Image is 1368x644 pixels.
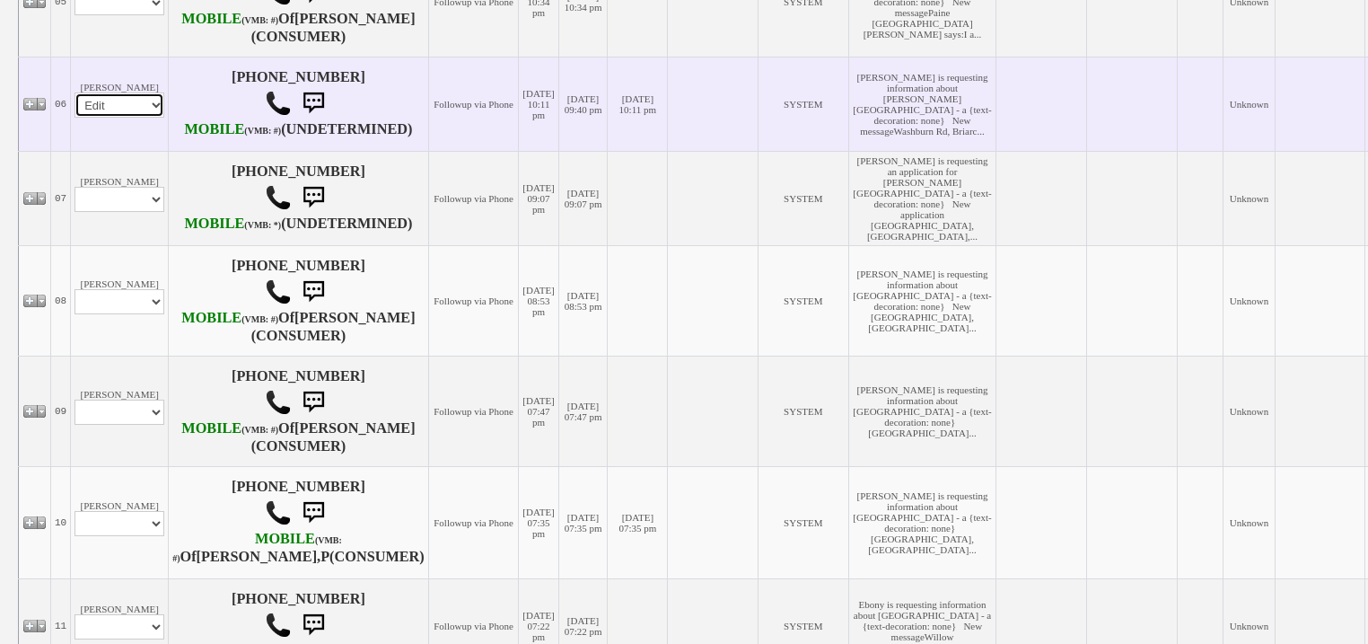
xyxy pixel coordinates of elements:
td: [PERSON_NAME] [71,245,169,356]
td: Unknown [1223,466,1276,578]
td: [DATE] 07:35 pm [558,466,608,578]
font: (VMB: #) [244,126,281,136]
img: sms.png [295,495,331,531]
td: [DATE] 08:53 pm [558,245,608,356]
font: MOBILE [181,11,241,27]
td: Followup via Phone [428,356,519,466]
img: sms.png [295,85,331,121]
td: [PERSON_NAME] is requesting information about [GEOGRAPHIC_DATA] - a {text-decoration: none} [GEOG... [848,356,996,466]
h4: [PHONE_NUMBER] (UNDETERMINED) [172,163,425,234]
td: [PERSON_NAME] [71,466,169,578]
img: call.png [265,499,292,526]
td: [DATE] 07:35 pm [519,466,558,578]
td: [PERSON_NAME] is requesting information about [PERSON_NAME][GEOGRAPHIC_DATA] - a {text-decoration... [848,57,996,151]
b: T-Mobile USA, Inc. [172,531,342,565]
td: [DATE] 10:11 pm [519,57,558,151]
img: call.png [265,278,292,305]
td: [DATE] 09:40 pm [558,57,608,151]
img: call.png [265,612,292,639]
td: 10 [51,466,71,578]
img: sms.png [295,274,331,310]
td: SYSTEM [758,356,848,466]
td: SYSTEM [758,57,848,151]
b: [PERSON_NAME],P [197,549,330,565]
font: MOBILE [185,216,245,232]
font: (VMB: *) [244,220,281,230]
b: [PERSON_NAME] [294,11,416,27]
img: sms.png [295,384,331,420]
td: [DATE] 09:07 pm [558,151,608,245]
td: 07 [51,151,71,245]
td: Unknown [1223,151,1276,245]
b: Verizon Wireless [185,216,282,232]
td: SYSTEM [758,466,848,578]
b: [PERSON_NAME] [294,310,416,326]
font: MOBILE [181,310,241,326]
img: call.png [265,184,292,211]
td: Unknown [1223,356,1276,466]
td: [PERSON_NAME] is requesting information about [GEOGRAPHIC_DATA] - a {text-decoration: none} New [... [848,245,996,356]
td: [DATE] 07:47 pm [558,356,608,466]
font: (VMB: #) [241,425,278,435]
td: [PERSON_NAME] [71,57,169,151]
img: sms.png [295,607,331,643]
font: (VMB: #) [241,314,278,324]
td: 06 [51,57,71,151]
td: Followup via Phone [428,466,519,578]
font: (VMB: #) [172,535,342,563]
font: MOBILE [181,420,241,437]
h4: [PHONE_NUMBER] (UNDETERMINED) [172,69,425,139]
td: Followup via Phone [428,57,519,151]
td: Followup via Phone [428,151,519,245]
td: 08 [51,245,71,356]
img: call.png [265,90,292,117]
td: [DATE] 10:11 pm [608,57,668,151]
b: T-Mobile USA, Inc. [181,420,278,437]
td: Unknown [1223,245,1276,356]
h4: [PHONE_NUMBER] Of (CONSUMER) [172,258,425,344]
b: T-Mobile USA, Inc. [181,310,278,326]
td: [PERSON_NAME] [71,151,169,245]
td: Followup via Phone [428,245,519,356]
td: [DATE] 08:53 pm [519,245,558,356]
td: 09 [51,356,71,466]
td: [DATE] 07:35 pm [608,466,668,578]
td: Unknown [1223,57,1276,151]
td: [DATE] 09:07 pm [519,151,558,245]
td: [DATE] 07:47 pm [519,356,558,466]
td: [PERSON_NAME] is requesting information about [GEOGRAPHIC_DATA] - a {text-decoration: none} [GEOG... [848,466,996,578]
b: [PERSON_NAME] [294,420,416,437]
td: [PERSON_NAME] is requesting an application for [PERSON_NAME][GEOGRAPHIC_DATA] - a {text-decoratio... [848,151,996,245]
td: [PERSON_NAME] [71,356,169,466]
h4: [PHONE_NUMBER] Of (CONSUMER) [172,368,425,454]
td: SYSTEM [758,245,848,356]
td: SYSTEM [758,151,848,245]
img: sms.png [295,180,331,216]
h4: [PHONE_NUMBER] Of (CONSUMER) [172,479,425,567]
font: (VMB: #) [241,15,278,25]
img: call.png [265,389,292,416]
font: MOBILE [185,121,245,137]
font: MOBILE [255,531,315,547]
b: AT&T Wireless [181,11,278,27]
b: AT&T Wireless [185,121,282,137]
